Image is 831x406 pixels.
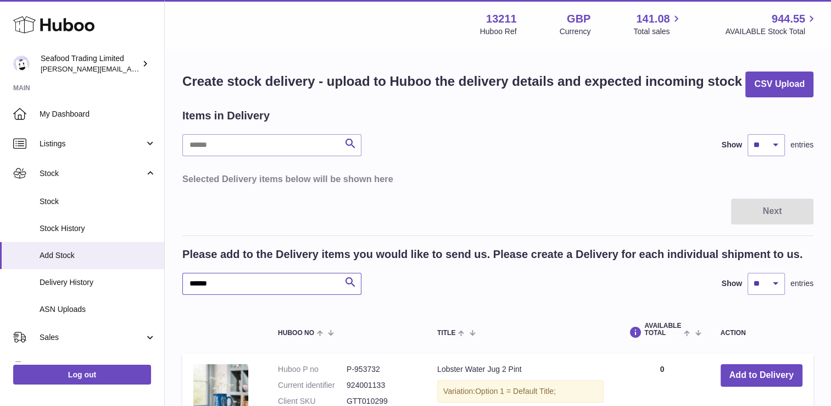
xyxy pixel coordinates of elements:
button: Add to Delivery [721,364,802,387]
span: My Dashboard [40,109,156,119]
div: Currency [560,26,591,37]
span: Stock History [40,223,156,234]
span: 141.08 [636,12,670,26]
a: Log out [13,365,151,385]
h1: Create stock delivery - upload to Huboo the delivery details and expected incoming stock [182,73,742,90]
span: [PERSON_NAME][EMAIL_ADDRESS][DOMAIN_NAME] [41,64,220,73]
strong: 13211 [486,12,517,26]
div: Seafood Trading Limited [41,53,140,74]
span: Option 1 = Default Title; [475,387,556,396]
button: CSV Upload [745,72,813,97]
img: nathaniellynch@rickstein.com [13,56,30,72]
a: 141.08 Total sales [633,12,682,37]
div: Variation: [437,380,604,403]
div: Action [721,330,802,337]
span: Stock [40,196,156,207]
span: ASN Uploads [40,304,156,315]
span: entries [790,140,813,150]
h3: Selected Delivery items below will be shown here [182,173,813,185]
h2: Items in Delivery [182,108,270,123]
strong: GBP [567,12,590,26]
div: Huboo Ref [480,26,517,37]
span: Title [437,330,455,337]
dt: Huboo P no [278,364,347,375]
span: AVAILABLE Total [644,322,681,337]
a: 944.55 AVAILABLE Stock Total [725,12,818,37]
span: Delivery History [40,277,156,288]
label: Show [722,278,742,289]
span: Listings [40,139,144,149]
dt: Current identifier [278,380,347,391]
span: Sales [40,332,144,343]
span: Huboo no [278,330,314,337]
dd: P-953732 [347,364,415,375]
span: entries [790,278,813,289]
span: 944.55 [772,12,805,26]
span: Total sales [633,26,682,37]
span: Stock [40,168,144,179]
span: Add Stock [40,250,156,261]
span: AVAILABLE Stock Total [725,26,818,37]
label: Show [722,140,742,150]
h2: Please add to the Delivery items you would like to send us. Please create a Delivery for each ind... [182,247,802,262]
dd: 924001133 [347,380,415,391]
